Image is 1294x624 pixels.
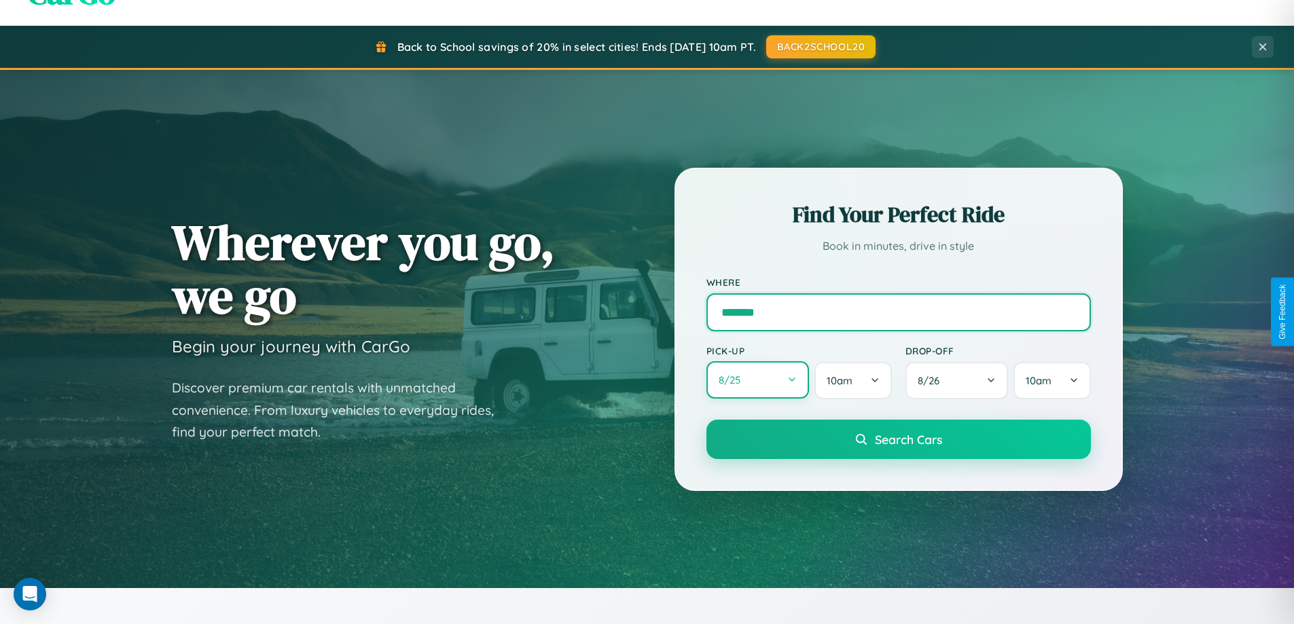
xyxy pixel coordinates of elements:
span: 8 / 25 [719,373,747,386]
div: Give Feedback [1278,285,1287,339]
h3: Begin your journey with CarGo [172,336,410,356]
p: Discover premium car rentals with unmatched convenience. From luxury vehicles to everyday rides, ... [172,377,511,443]
span: 10am [827,374,852,387]
span: 10am [1026,374,1052,387]
h1: Wherever you go, we go [172,215,555,323]
button: 10am [814,362,891,399]
label: Drop-off [905,345,1091,356]
button: 10am [1013,362,1090,399]
h2: Find Your Perfect Ride [706,200,1091,230]
span: Search Cars [875,432,942,447]
button: 8/26 [905,362,1009,399]
button: BACK2SCHOOL20 [766,35,876,58]
span: 8 / 26 [918,374,946,387]
button: Search Cars [706,420,1091,459]
div: Open Intercom Messenger [14,578,46,610]
p: Book in minutes, drive in style [706,236,1091,256]
button: 8/25 [706,361,810,399]
span: Back to School savings of 20% in select cities! Ends [DATE] 10am PT. [397,40,756,54]
label: Pick-up [706,345,892,356]
label: Where [706,276,1091,288]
